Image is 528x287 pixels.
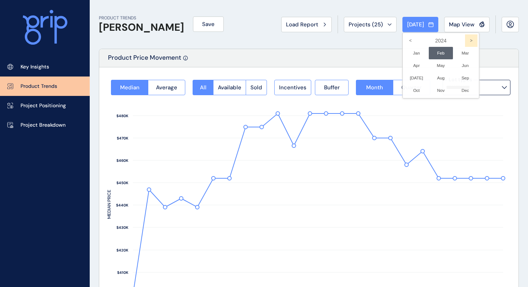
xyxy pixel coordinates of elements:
[21,83,57,90] p: Product Trends
[429,72,453,84] li: Aug
[21,122,66,129] p: Project Breakdown
[404,59,429,72] li: Apr
[429,47,453,59] li: Feb
[404,34,417,47] i: <
[429,84,453,97] li: Nov
[453,72,477,84] li: Sep
[21,63,49,71] p: Key Insights
[404,47,429,59] li: Jan
[21,102,66,109] p: Project Positioning
[453,84,477,97] li: Dec
[465,34,477,47] i: >
[404,84,429,97] li: Oct
[453,59,477,72] li: Jun
[453,47,477,59] li: Mar
[404,34,477,47] label: 2024
[404,72,429,84] li: [DATE]
[429,59,453,72] li: May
